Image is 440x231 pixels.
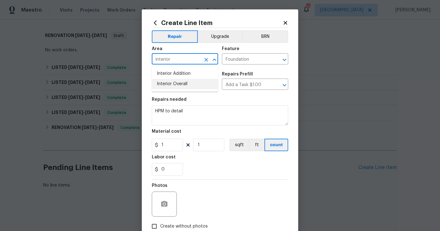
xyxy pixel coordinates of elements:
[210,55,219,64] button: Close
[152,30,198,43] button: Repair
[152,19,283,26] h2: Create Line Item
[152,105,288,126] textarea: HPM to detail
[152,155,176,159] h5: Labor cost
[152,69,218,79] li: Interior Addition
[264,139,288,151] button: count
[152,79,218,89] li: Interior Overall
[249,139,264,151] button: ft
[152,47,162,51] h5: Area
[152,183,167,188] h5: Photos
[229,139,249,151] button: sqft
[152,97,187,102] h5: Repairs needed
[222,72,253,76] h5: Repairs Prefill
[280,55,289,64] button: Open
[152,129,181,134] h5: Material cost
[202,55,211,64] button: Clear
[222,47,239,51] h5: Feature
[198,30,243,43] button: Upgrade
[160,223,208,230] span: Create without photos
[242,30,288,43] button: BRN
[280,81,289,90] button: Open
